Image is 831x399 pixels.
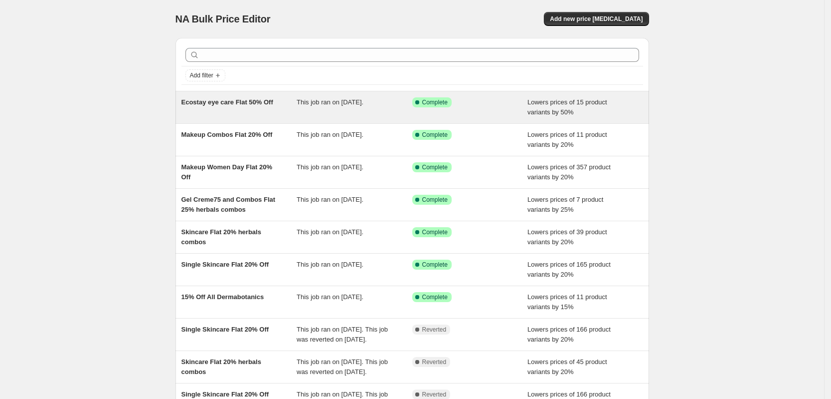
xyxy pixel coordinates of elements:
[297,293,363,301] span: This job ran on [DATE].
[422,131,448,139] span: Complete
[181,196,276,213] span: Gel Creme75 and Combos Flat 25% herbals combos
[422,163,448,171] span: Complete
[181,293,264,301] span: 15% Off All Dermabotanics
[550,15,643,23] span: Add new price [MEDICAL_DATA]
[527,326,611,343] span: Lowers prices of 166 product variants by 20%
[297,326,388,343] span: This job ran on [DATE]. This job was reverted on [DATE].
[297,163,363,171] span: This job ran on [DATE].
[422,98,448,106] span: Complete
[181,326,269,333] span: Single Skincare Flat 20% Off
[422,358,447,366] span: Reverted
[181,98,273,106] span: Ecostay eye care Flat 50% Off
[297,228,363,236] span: This job ran on [DATE].
[527,228,607,246] span: Lowers prices of 39 product variants by 20%
[527,196,603,213] span: Lowers prices of 7 product variants by 25%
[422,391,447,399] span: Reverted
[422,261,448,269] span: Complete
[527,293,607,311] span: Lowers prices of 11 product variants by 15%
[544,12,649,26] button: Add new price [MEDICAL_DATA]
[297,131,363,138] span: This job ran on [DATE].
[181,163,273,181] span: Makeup Women Day Flat 20% Off
[422,326,447,334] span: Reverted
[527,261,611,278] span: Lowers prices of 165 product variants by 20%
[181,261,269,268] span: Single Skincare Flat 20% Off
[181,131,273,138] span: Makeup Combos Flat 20% Off
[297,261,363,268] span: This job ran on [DATE].
[175,13,271,24] span: NA Bulk Price Editor
[422,228,448,236] span: Complete
[181,228,261,246] span: Skincare Flat 20% herbals combos
[297,358,388,376] span: This job ran on [DATE]. This job was reverted on [DATE].
[190,71,213,79] span: Add filter
[527,98,607,116] span: Lowers prices of 15 product variants by 50%
[297,196,363,203] span: This job ran on [DATE].
[422,196,448,204] span: Complete
[297,98,363,106] span: This job ran on [DATE].
[527,358,607,376] span: Lowers prices of 45 product variants by 20%
[185,69,225,81] button: Add filter
[181,391,269,398] span: Single Skincare Flat 20% Off
[527,131,607,148] span: Lowers prices of 11 product variants by 20%
[422,293,448,301] span: Complete
[527,163,611,181] span: Lowers prices of 357 product variants by 20%
[181,358,261,376] span: Skincare Flat 20% herbals combos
